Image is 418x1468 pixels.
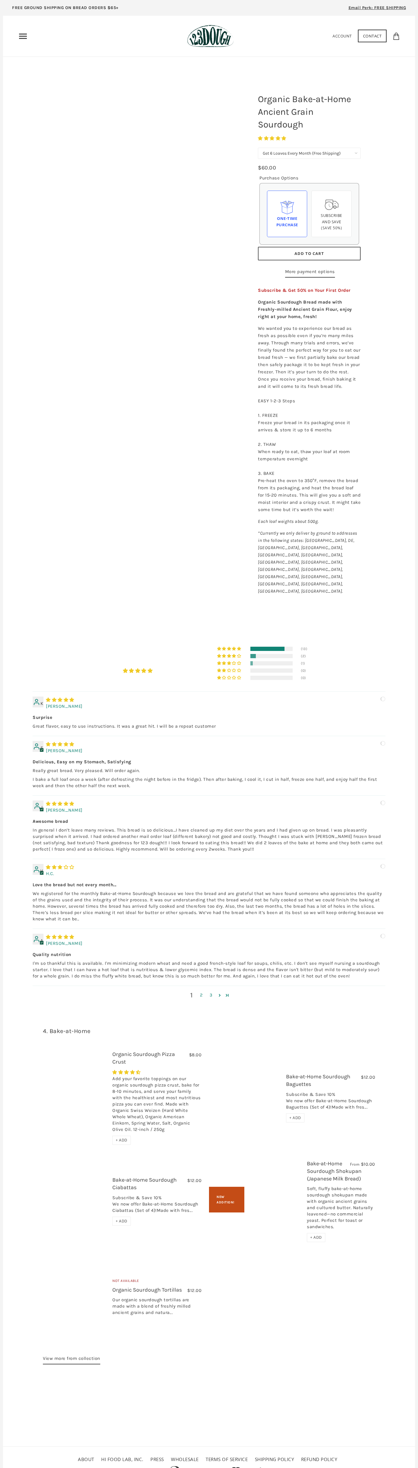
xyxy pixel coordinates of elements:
p: I'm so thankful this is available. I'm minimizing modern wheat and need a good french-style loaf ... [33,960,385,979]
span: 5 star review [46,801,74,806]
a: Organic Sourdough Pizza Crust [43,1067,105,1128]
a: More payment options [285,268,335,278]
a: Email Perk: FREE SHIPPING [339,3,415,16]
div: (2) [301,654,308,658]
a: Bake-at-Home Sourdough Baguettes [286,1073,350,1087]
div: One-time Purchase [272,215,302,228]
span: $12.00 [187,1178,201,1183]
a: Press [150,1456,164,1462]
span: [PERSON_NAME] [46,807,82,813]
b: Quality nutrition [33,951,385,958]
div: H [33,864,43,875]
div: Subscribe & Save 10% We now offer Bake-at-Home Sourdough Baguettes (Set of 4)!Made with fres... [286,1091,375,1113]
span: 5 star review [46,934,74,940]
div: 6% (1) reviews with 3 star rating [217,661,242,665]
div: Add your favorite toppings on our organic sourdough pizza crust, bake for 8-10 minutes, and serve... [112,1076,201,1136]
span: + ADD [289,1115,301,1120]
p: We registered for the monthly Bake-at-Home Sourdough because we love the bread and are grateful t... [33,890,385,922]
span: 3 star review [46,864,74,870]
span: 4.29 stars [112,1070,142,1075]
h1: Organic Bake-at-Home Ancient Grain Sourdough [253,90,365,134]
p: In general I don’t leave many reviews. This bread is so delicious…I have cleaned up my diet over ... [33,827,385,852]
div: S [33,741,43,752]
a: Bake-at-Home Sourdough Ciabattas [112,1177,177,1191]
button: Add to Cart [258,247,361,260]
span: $8.00 [189,1052,202,1058]
a: About [78,1456,94,1462]
span: $10.00 [361,1161,375,1167]
a: Account [333,33,352,39]
span: + ADD [116,1219,127,1224]
span: 5 star review [46,742,74,747]
b: Love the bread but not every month... [33,882,385,888]
div: 13% (2) reviews with 4 star rating [217,654,242,658]
a: Organic Sourdough Tortillas [43,1257,105,1340]
a: HI FOOD LAB, INC. [101,1456,143,1462]
span: + ADD [116,1138,127,1143]
div: Not Available [112,1278,201,1286]
div: 81% (13) reviews with 5 star rating [217,647,242,651]
span: Email Perk: FREE SHIPPING [349,5,406,10]
a: Organic Bake-at-Home Ancient Grain Sourdough [30,87,234,211]
p: We wanted you to experience our bread as fresh as possible even if you’re many miles away. Throug... [258,325,361,513]
a: Bake-at-Home Sourdough Shokupan (Japanese Milk Bread) [307,1160,362,1182]
a: Refund policy [301,1456,337,1462]
span: $12.00 [361,1074,375,1080]
a: Page 4 [223,992,231,999]
a: Bake-at-Home Sourdough Ciabattas [43,1181,105,1221]
p: Great flavor, easy to use instructions. It was a great hit. I will be a repeat customer [33,723,385,729]
a: View more from collection [43,1355,100,1364]
div: + ADD [112,1217,131,1226]
img: 123Dough Bakery [187,25,233,47]
a: Page 2 [197,992,206,999]
div: J [33,800,43,811]
a: Shipping Policy [255,1456,294,1462]
div: Subscribe & Save 10% We now offer Bake-at-Home Sourdough Ciabattas (Set of 4)!Made with fres... [112,1195,201,1217]
p: Really great bread. Very pleased. Will order again. [33,768,385,774]
a: Wholesale [171,1456,199,1462]
div: + ADD [307,1233,325,1242]
span: 5 star review [46,697,74,703]
b: Delicious, Easy on my Stomach, Satisfying [33,759,385,765]
b: Awesome bread [33,818,385,825]
a: Contact [358,30,387,42]
div: (13) [301,647,308,651]
p: I bake a full loaf once a week (after defrosting the night before in the fridge). Then after baki... [33,776,385,789]
em: *Currently we only deliver by ground to addresses in the following states: [GEOGRAPHIC_DATA], DE,... [258,530,357,594]
div: (1) [301,661,308,665]
span: [PERSON_NAME] [46,941,82,946]
span: Add to Cart [294,251,324,256]
a: FREE GROUND SHIPPING ON BREAD ORDERS $65+ [3,3,128,16]
a: Bake-at-Home Sourdough Shokupan (Japanese Milk Bread) [252,1177,299,1225]
div: New Addition! [209,1187,244,1212]
span: 4.75 stars [258,136,288,141]
div: A [33,934,43,945]
nav: Primary [18,31,28,41]
div: Average rating is 4.75 stars [85,667,191,674]
span: [PERSON_NAME] [46,703,82,709]
a: Organic Sourdough Tortillas [112,1286,182,1293]
em: Each loaf weights about 500g. [258,519,319,524]
a: Bake-at-Home Sourdough Baguettes [217,1067,278,1129]
a: Organic Sourdough Pizza Crust [112,1051,175,1065]
span: H.C. [46,871,54,876]
div: + ADD [286,1113,304,1122]
div: $60.00 [258,163,276,172]
b: Surprise [33,714,385,721]
a: Terms of service [206,1456,248,1462]
span: Subscribe and save [321,213,342,224]
strong: Organic Sourdough Bread made with Freshly-milled Ancient Grain Flour, enjoy right at your home, f... [258,299,352,319]
legend: Purchase Options [259,174,298,182]
div: Our organic sourdough tortillas are made with a blend of freshly milled ancient grains and natura... [112,1297,201,1319]
span: Subscribe & Get 50% on Your First Order [258,288,351,293]
a: Page 2 [216,992,224,999]
a: 4. Bake-at-Home [43,1028,91,1035]
span: $12.00 [187,1288,201,1293]
ul: Secondary [76,1454,342,1465]
span: + ADD [310,1235,322,1240]
span: From [350,1162,359,1167]
a: Page 3 [206,992,216,999]
div: + ADD [112,1136,131,1145]
p: FREE GROUND SHIPPING ON BREAD ORDERS $65+ [12,5,119,11]
span: [PERSON_NAME] [46,748,82,753]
